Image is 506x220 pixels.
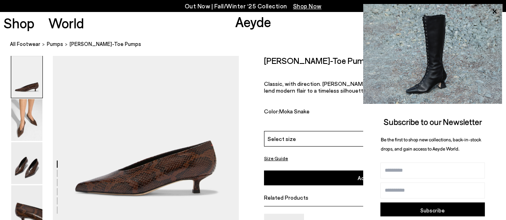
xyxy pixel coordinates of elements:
a: All Footwear [10,40,40,48]
img: 2a6287a1333c9a56320fd6e7b3c4a9a9.jpg [363,4,502,104]
span: [PERSON_NAME]-Toe Pumps [70,40,141,48]
span: Moka Snake [279,108,310,115]
p: Classic, with direction. [PERSON_NAME]’s sculpted pointed toe and chic kitten heel lend modern fl... [264,80,481,94]
div: Color: [264,108,398,117]
span: Add to Cart [358,174,387,181]
img: Clara Pointed-Toe Pumps - Image 1 [11,56,42,98]
a: pumps [47,40,63,48]
a: Aeyde [235,13,271,30]
span: Subscribe to our Newsletter [384,117,482,127]
span: pumps [47,41,63,47]
span: Navigate to /collections/new-in [293,2,322,10]
a: World [48,16,84,30]
span: Be the first to shop new collections, back-in-stock drops, and gain access to Aeyde World. [381,137,481,151]
a: Shop [4,16,34,30]
img: Clara Pointed-Toe Pumps - Image 2 [11,99,42,141]
button: Add to Cart [264,170,481,185]
p: Out Now | Fall/Winter ‘25 Collection [185,1,322,11]
h2: [PERSON_NAME]-Toe Pumps [264,55,373,65]
span: Related Products [264,194,308,201]
nav: breadcrumb [10,34,506,55]
span: Select size [268,135,296,143]
button: Subscribe [380,202,485,218]
button: Size Guide [264,153,288,163]
img: Clara Pointed-Toe Pumps - Image 3 [11,142,42,184]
